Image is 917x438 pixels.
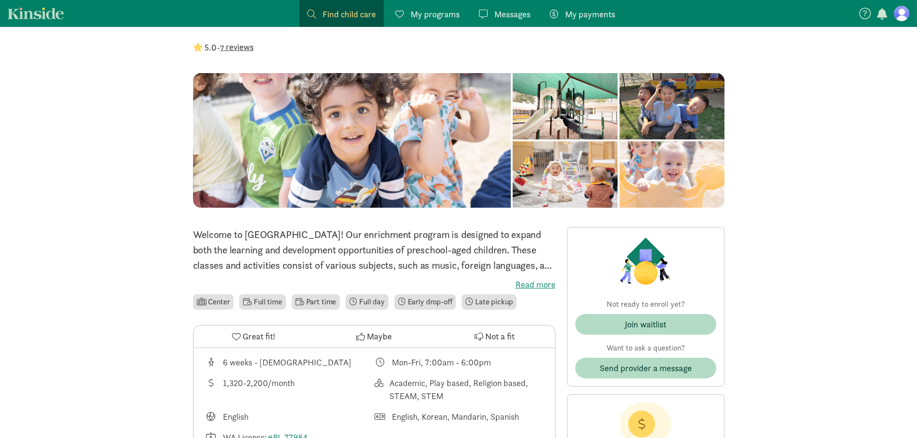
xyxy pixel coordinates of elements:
span: Maybe [367,330,392,343]
p: Not ready to enroll yet? [575,299,716,310]
div: English, Korean, Mandarin, Spanish [392,410,519,423]
button: Great fit! [194,325,314,348]
span: Great fit! [243,330,275,343]
div: - [193,41,254,54]
div: Languages spoken [374,410,543,423]
li: Early drop-off [394,294,456,310]
div: This provider's education philosophy [374,376,543,402]
button: Maybe [314,325,434,348]
p: Welcome to [GEOGRAPHIC_DATA]! Our enrichment program is designed to expand both the learning and ... [193,227,555,273]
span: Send provider a message [600,362,692,375]
div: English [223,410,248,423]
li: Late pickup [462,294,517,310]
span: Messages [494,8,530,21]
div: Academic, Play based, Religion based, STEAM, STEM [389,376,543,402]
li: Part time [292,294,340,310]
li: Full time [239,294,285,310]
a: Kinside [8,7,64,19]
div: Join waitlist [625,318,666,331]
span: Find child care [323,8,376,21]
div: Class schedule [374,356,543,369]
button: Send provider a message [575,358,716,378]
div: Average tuition for this program [205,376,375,402]
div: 6 weeks - [DEMOGRAPHIC_DATA] [223,356,351,369]
label: Read more [193,279,555,290]
button: 7 reviews [220,40,254,53]
li: Full day [346,294,388,310]
img: Provider logo [618,235,673,287]
div: Age range for children that this provider cares for [205,356,375,369]
div: Mon-Fri, 7:00am - 6:00pm [392,356,491,369]
span: Not a fit [485,330,515,343]
span: My programs [411,8,460,21]
div: 1,320-2,200/month [223,376,295,402]
button: Not a fit [434,325,555,348]
div: Languages taught [205,410,375,423]
li: Center [193,294,234,310]
button: Join waitlist [575,314,716,335]
span: My payments [565,8,615,21]
p: Want to ask a question? [575,342,716,354]
strong: 5.0 [205,42,217,53]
